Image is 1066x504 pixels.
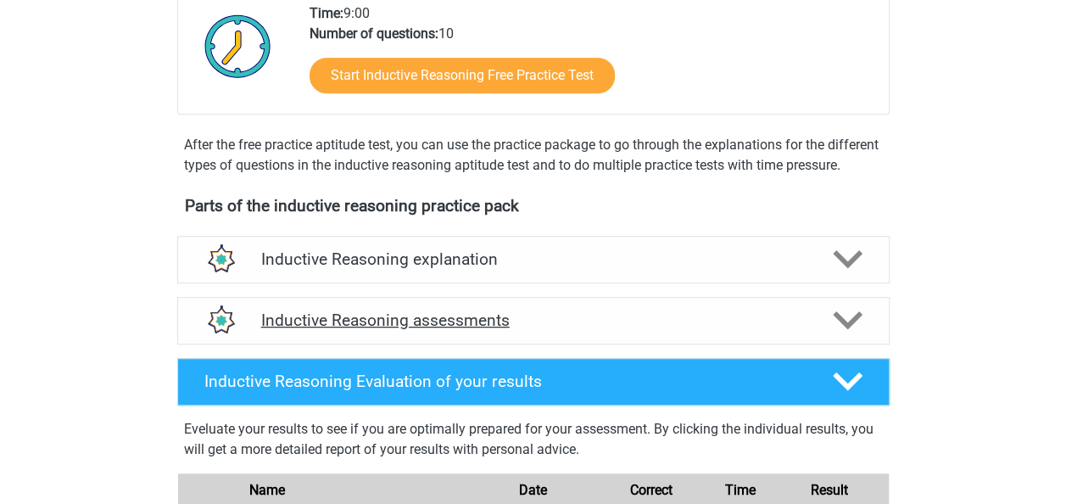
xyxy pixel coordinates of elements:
[261,249,806,269] h4: Inductive Reasoning explanation
[297,3,888,114] div: 9:00 10
[310,5,343,21] b: Time:
[310,58,615,93] a: Start Inductive Reasoning Free Practice Test
[170,236,896,283] a: explanations Inductive Reasoning explanation
[198,299,242,342] img: inductive reasoning assessments
[195,3,281,88] img: Clock
[185,196,882,216] h4: Parts of the inductive reasoning practice pack
[170,358,896,406] a: Inductive Reasoning Evaluation of your results
[184,419,883,460] p: Eveluate your results to see if you are optimally prepared for your assessment. By clicking the i...
[170,297,896,344] a: assessments Inductive Reasoning assessments
[177,135,890,176] div: After the free practice aptitude test, you can use the practice package to go through the explana...
[261,311,806,330] h4: Inductive Reasoning assessments
[310,25,438,42] b: Number of questions:
[204,372,806,391] h4: Inductive Reasoning Evaluation of your results
[198,238,242,281] img: inductive reasoning explanations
